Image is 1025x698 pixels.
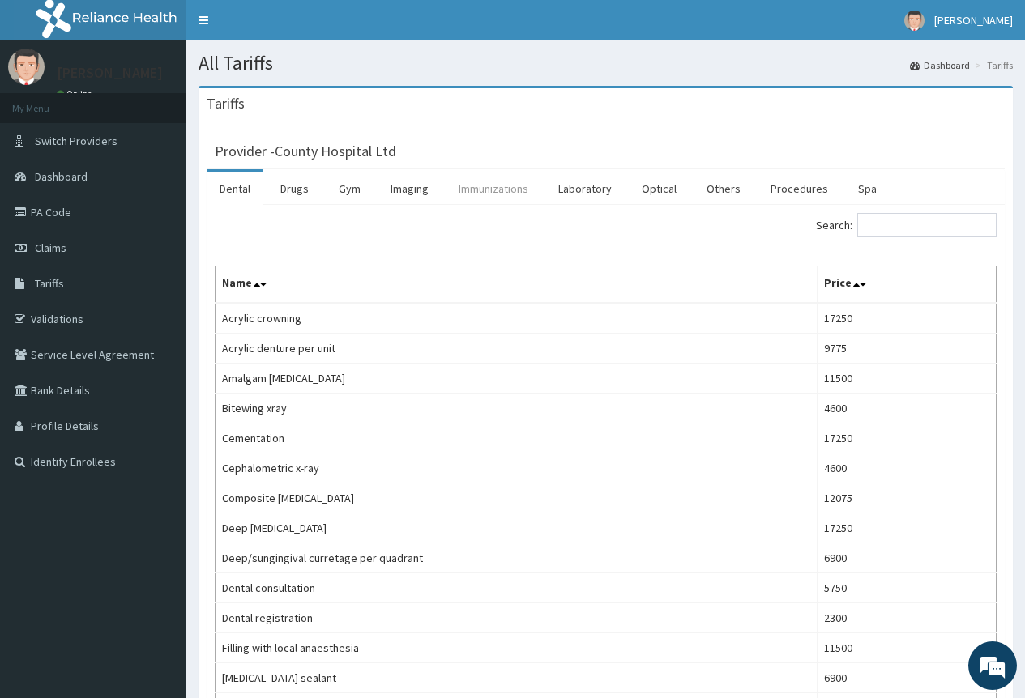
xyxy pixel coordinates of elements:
[818,364,997,394] td: 11500
[904,11,925,31] img: User Image
[818,303,997,334] td: 17250
[35,169,88,184] span: Dashboard
[378,172,442,206] a: Imaging
[35,134,117,148] span: Switch Providers
[216,573,818,603] td: Dental consultation
[934,13,1013,28] span: [PERSON_NAME]
[326,172,374,206] a: Gym
[818,453,997,483] td: 4600
[199,53,1013,74] h1: All Tariffs
[35,240,66,255] span: Claims
[818,663,997,693] td: 6900
[216,633,818,663] td: Filling with local anaesthesia
[818,513,997,543] td: 17250
[207,96,245,111] h3: Tariffs
[207,172,263,206] a: Dental
[857,213,997,237] input: Search:
[216,603,818,633] td: Dental registration
[845,172,890,206] a: Spa
[818,633,997,663] td: 11500
[818,423,997,453] td: 17250
[758,172,841,206] a: Procedures
[545,172,625,206] a: Laboratory
[818,543,997,573] td: 6900
[267,172,322,206] a: Drugs
[629,172,690,206] a: Optical
[216,303,818,334] td: Acrylic crowning
[446,172,541,206] a: Immunizations
[35,276,64,291] span: Tariffs
[216,266,818,304] th: Name
[216,423,818,453] td: Cementation
[216,543,818,573] td: Deep/sungingival curretage per quadrant
[216,513,818,543] td: Deep [MEDICAL_DATA]
[216,663,818,693] td: [MEDICAL_DATA] sealant
[818,483,997,513] td: 12075
[910,58,970,72] a: Dashboard
[818,573,997,603] td: 5750
[57,88,96,100] a: Online
[216,483,818,513] td: Composite [MEDICAL_DATA]
[216,334,818,364] td: Acrylic denture per unit
[818,603,997,633] td: 2300
[216,453,818,483] td: Cephalometric x-ray
[694,172,754,206] a: Others
[57,66,163,80] p: [PERSON_NAME]
[818,334,997,364] td: 9775
[215,144,396,159] h3: Provider - County Hospital Ltd
[818,266,997,304] th: Price
[816,213,997,237] label: Search:
[216,394,818,423] td: Bitewing xray
[8,49,45,85] img: User Image
[972,58,1013,72] li: Tariffs
[216,364,818,394] td: Amalgam [MEDICAL_DATA]
[818,394,997,423] td: 4600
